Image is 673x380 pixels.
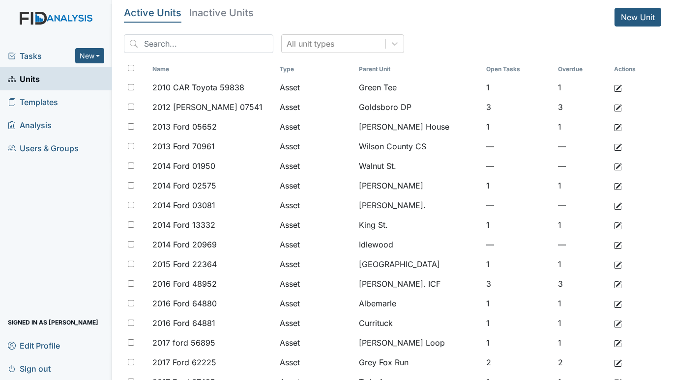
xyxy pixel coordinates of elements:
span: Edit Profile [8,338,60,353]
span: 2017 ford 56895 [152,337,215,349]
td: 3 [554,97,610,117]
td: 1 [482,313,555,333]
td: Asset [276,353,355,372]
td: [PERSON_NAME] House [355,117,482,136]
td: 1 [554,254,610,274]
span: Templates [8,94,58,109]
span: 2014 Ford 02575 [152,180,216,191]
td: 1 [554,333,610,353]
button: New [75,48,105,63]
span: 2014 Ford 13332 [152,219,215,231]
span: 2016 Ford 64880 [152,298,217,309]
span: Users & Groups [8,140,79,156]
td: Walnut St. [355,156,482,176]
td: 3 [482,274,555,294]
td: Asset [276,78,355,97]
th: Toggle SortBy [355,61,482,78]
td: 1 [554,78,610,97]
span: Signed in as [PERSON_NAME] [8,315,98,330]
td: Albemarle [355,294,482,313]
td: Asset [276,215,355,235]
td: 1 [554,176,610,195]
td: — [482,156,555,176]
span: 2014 Ford 20969 [152,239,217,250]
td: Goldsboro DP [355,97,482,117]
span: Units [8,71,40,86]
td: 1 [482,254,555,274]
input: Search... [124,34,273,53]
span: Analysis [8,117,52,133]
td: [PERSON_NAME]. [355,195,482,215]
span: 2014 Ford 03081 [152,199,215,211]
span: 2015 Ford 22364 [152,258,217,270]
th: Toggle SortBy [482,61,555,78]
th: Toggle SortBy [554,61,610,78]
td: [PERSON_NAME]. ICF [355,274,482,294]
td: 2 [482,353,555,372]
td: Asset [276,274,355,294]
span: 2014 Ford 01950 [152,160,215,172]
td: Asset [276,333,355,353]
td: Asset [276,117,355,136]
td: — [554,195,610,215]
td: Asset [276,97,355,117]
td: 1 [482,215,555,235]
a: New Unit [614,8,661,27]
td: [GEOGRAPHIC_DATA] [355,254,482,274]
th: Toggle SortBy [148,61,276,78]
td: — [554,156,610,176]
input: Toggle All Rows Selected [128,65,134,71]
td: 1 [554,313,610,333]
td: Green Tee [355,78,482,97]
td: 3 [482,97,555,117]
td: Asset [276,156,355,176]
td: — [482,235,555,254]
span: 2016 Ford 64881 [152,317,215,329]
td: Currituck [355,313,482,333]
h5: Active Units [124,8,181,18]
span: 2013 Ford 70961 [152,140,215,152]
td: 1 [482,117,555,136]
td: 3 [554,274,610,294]
td: Asset [276,254,355,274]
td: [PERSON_NAME] Loop [355,333,482,353]
span: 2017 Ford 62225 [152,356,216,368]
td: — [482,195,555,215]
td: Idlewood [355,235,482,254]
td: [PERSON_NAME] [355,176,482,195]
td: 1 [482,176,555,195]
td: 1 [554,117,610,136]
span: Sign out [8,361,51,376]
div: All unit types [287,38,334,50]
h5: Inactive Units [189,8,254,18]
th: Toggle SortBy [276,61,355,78]
td: Wilson County CS [355,136,482,156]
td: — [554,235,610,254]
td: 1 [482,294,555,313]
td: Asset [276,136,355,156]
td: Asset [276,176,355,195]
td: Asset [276,313,355,333]
span: 2010 CAR Toyota 59838 [152,81,244,93]
td: Asset [276,195,355,215]
td: 2 [554,353,610,372]
td: — [482,136,555,156]
td: 1 [482,333,555,353]
td: — [554,136,610,156]
span: 2013 Ford 05652 [152,121,217,133]
td: Asset [276,235,355,254]
td: Asset [276,294,355,313]
td: 1 [554,215,610,235]
th: Actions [610,61,659,78]
td: 1 [482,78,555,97]
td: Grey Fox Run [355,353,482,372]
span: 2016 Ford 48952 [152,278,217,290]
a: Tasks [8,50,75,62]
span: 2012 [PERSON_NAME] 07541 [152,101,263,113]
td: King St. [355,215,482,235]
td: 1 [554,294,610,313]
